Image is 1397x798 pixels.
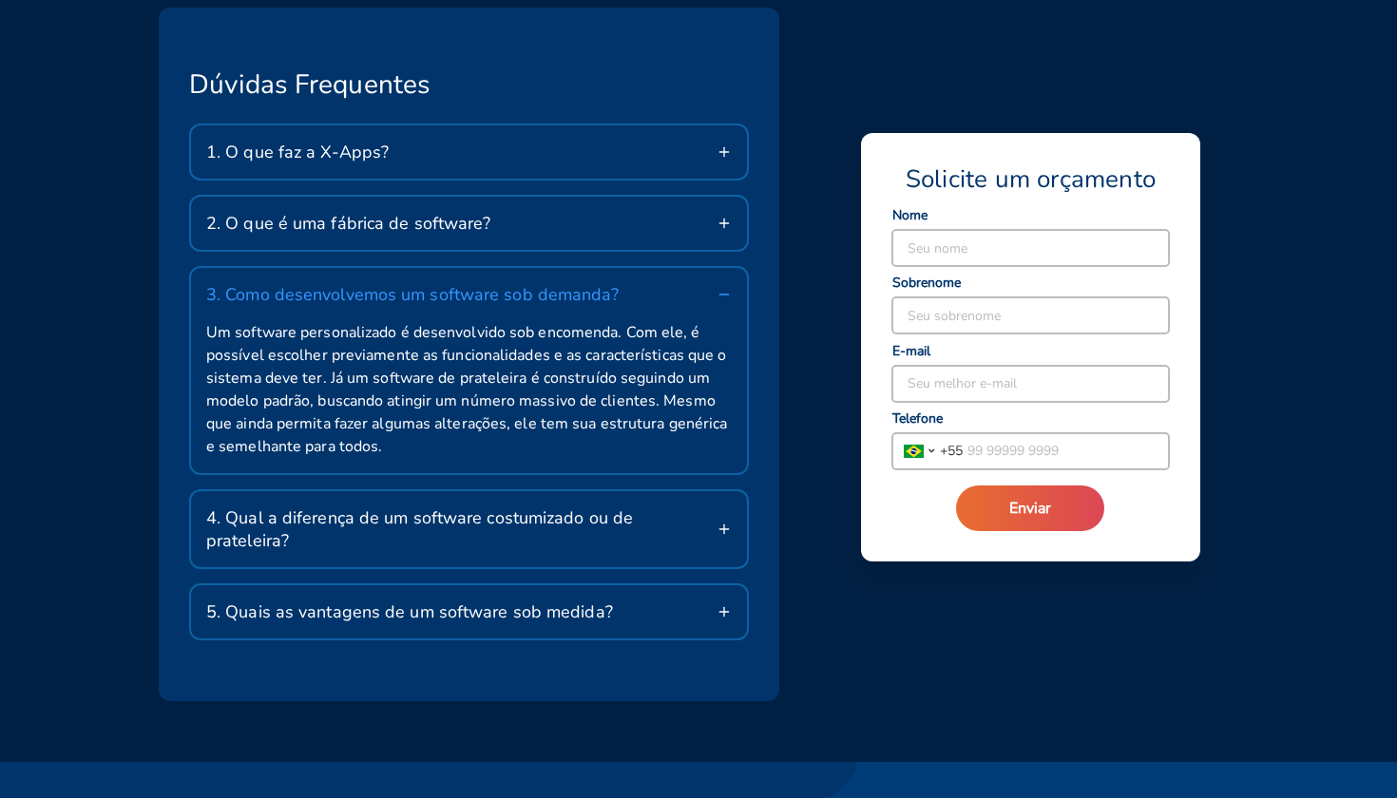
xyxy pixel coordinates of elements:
[206,506,717,552] span: 4. Qual a diferença de um software costumizado ou de prateleira?
[956,485,1104,531] button: Enviar
[206,321,732,458] span: Um software personalizado é desenvolvido sob encomenda. Com ele, é possível escolher previamente ...
[940,441,963,461] span: + 55
[206,212,491,235] span: 2. O que é uma fábrica de software?
[189,68,431,101] span: Dúvidas Frequentes
[906,163,1156,196] span: Solicite um orçamento
[206,283,620,306] span: 3. Como desenvolvemos um software sob demanda?
[1009,498,1051,519] span: Enviar
[206,600,613,623] span: 5. Quais as vantagens de um software sob medida?
[206,141,389,163] span: 1. O que faz a X-Apps?
[892,230,1169,266] input: Seu nome
[892,297,1169,333] input: Seu sobrenome
[892,366,1169,402] input: Seu melhor e-mail
[963,433,1169,469] input: 99 99999 9999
